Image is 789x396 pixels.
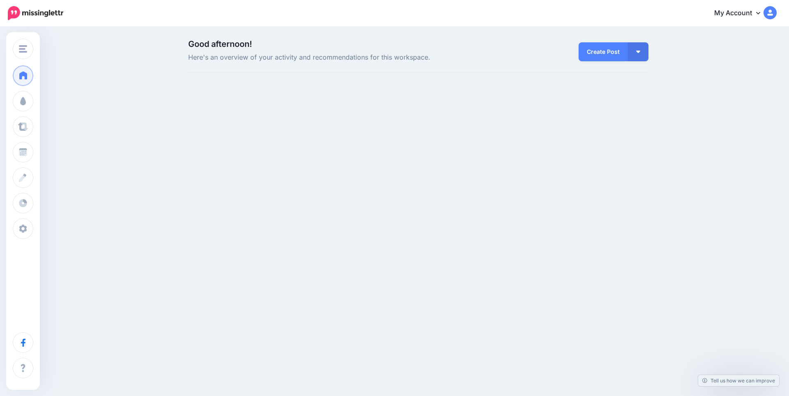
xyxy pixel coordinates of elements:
a: Tell us how we can improve [698,375,779,386]
img: Missinglettr [8,6,63,20]
span: Good afternoon! [188,39,252,49]
img: menu.png [19,45,27,53]
span: Here's an overview of your activity and recommendations for this workspace. [188,52,491,63]
a: My Account [706,3,777,23]
img: arrow-down-white.png [636,51,640,53]
a: Create Post [579,42,628,61]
